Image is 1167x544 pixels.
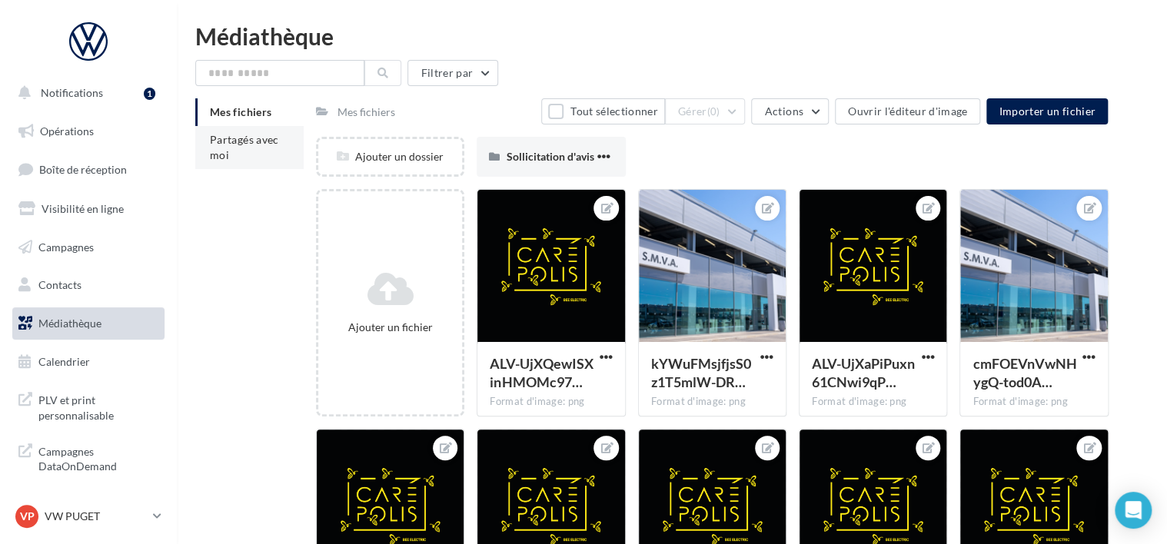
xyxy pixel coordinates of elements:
button: Notifications 1 [9,77,161,109]
span: Médiathèque [38,317,101,330]
span: ALV-UjXQewISXinHMOMc97zswlvHxL2wE85vkPev8o9CN7ZalNeeA6TI [490,355,593,390]
div: Format d'image: png [490,395,612,409]
span: Sollicitation d'avis [506,150,593,163]
a: Visibilité en ligne [9,193,168,225]
a: Boîte de réception [9,153,168,186]
a: Campagnes DataOnDemand [9,435,168,480]
a: Contacts [9,269,168,301]
span: Contacts [38,278,81,291]
button: Ouvrir l'éditeur d'image [835,98,980,124]
div: Format d'image: png [812,395,934,409]
span: Partagés avec moi [210,133,279,161]
span: Calendrier [38,355,90,368]
span: Visibilité en ligne [42,202,124,215]
span: PLV et print personnalisable [38,390,158,423]
span: Mes fichiers [210,105,271,118]
span: Campagnes [38,240,94,253]
div: Mes fichiers [337,104,395,120]
div: Format d'image: png [651,395,773,409]
span: kYWuFMsjfjsS0z1T5mlW-DRhFChtocFycnTeHtmVL0qn9_IXXyn5H9AFO7IxeqyaT31P17sa7wA7-UvTGw=s0 [651,355,751,390]
button: Actions [751,98,828,124]
span: cmFOEVnVwNHygQ-tod0AGt2KxZx-tvjBycu8jnsZAJ9sC9m5cy2IsEh_CY6H44Fb4sl0j74weEp3qDj7mQ=s0 [972,355,1076,390]
a: Campagnes [9,231,168,264]
a: VP VW PUGET [12,502,165,531]
div: Ajouter un fichier [324,320,456,335]
span: Notifications [41,86,103,99]
span: Opérations [40,124,94,138]
span: Actions [764,104,803,118]
div: Ajouter un dossier [318,149,462,164]
p: VW PUGET [45,509,147,524]
div: Open Intercom Messenger [1115,492,1152,529]
a: PLV et print personnalisable [9,383,168,429]
button: Tout sélectionner [541,98,664,124]
a: Calendrier [9,346,168,378]
button: Filtrer par [407,60,498,86]
span: ALV-UjXaPiPuxn61CNwi9qPnvVo9XeyMB6m4w1W1NN_6mIQWXVK_V7S8 [812,355,915,390]
div: Format d'image: png [972,395,1095,409]
button: Importer un fichier [986,98,1108,124]
span: Campagnes DataOnDemand [38,441,158,474]
div: Médiathèque [195,25,1149,48]
a: Opérations [9,115,168,148]
button: Gérer(0) [665,98,746,124]
span: Boîte de réception [39,163,127,176]
div: 1 [144,88,155,100]
span: VP [20,509,35,524]
a: Médiathèque [9,307,168,340]
span: Importer un fichier [999,104,1096,118]
span: (0) [707,105,720,118]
